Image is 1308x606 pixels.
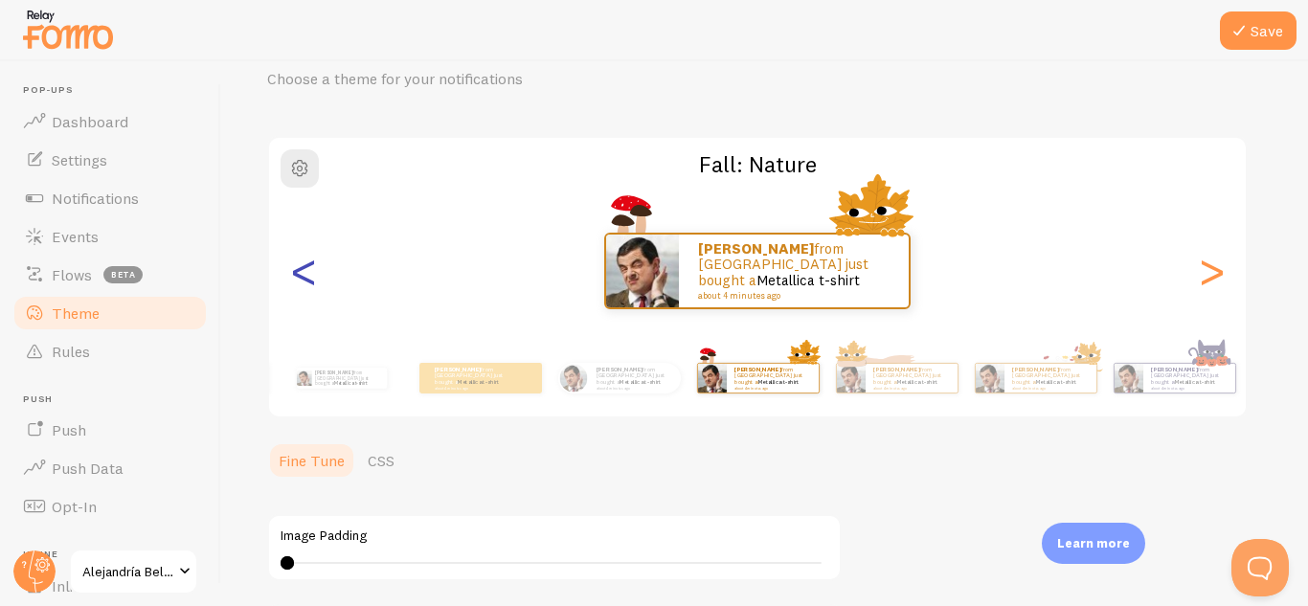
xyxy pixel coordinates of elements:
[1151,366,1228,390] p: from [GEOGRAPHIC_DATA] just bought a
[69,549,198,595] a: Alejandría Bella
[597,386,671,390] small: about 4 minutes ago
[1174,378,1215,386] a: Metallica t-shirt
[52,497,97,516] span: Opt-In
[873,386,948,390] small: about 4 minutes ago
[52,303,100,323] span: Theme
[52,420,86,439] span: Push
[11,217,209,256] a: Events
[11,294,209,332] a: Theme
[11,411,209,449] a: Push
[315,370,353,375] strong: [PERSON_NAME]
[597,366,673,390] p: from [GEOGRAPHIC_DATA] just bought a
[11,449,209,487] a: Push Data
[896,378,937,386] a: Metallica t-shirt
[1012,366,1058,373] strong: [PERSON_NAME]
[734,366,780,373] strong: [PERSON_NAME]
[435,366,511,390] p: from [GEOGRAPHIC_DATA] just bought a
[11,256,209,294] a: Flows beta
[11,332,209,370] a: Rules
[836,364,865,393] img: Fomo
[1151,386,1226,390] small: about 4 minutes ago
[267,441,356,480] a: Fine Tune
[734,366,811,390] p: from [GEOGRAPHIC_DATA] just bought a
[82,560,173,583] span: Alejandría Bella
[1057,534,1130,552] p: Learn more
[597,366,643,373] strong: [PERSON_NAME]
[975,364,1004,393] img: Fomo
[435,386,509,390] small: about 4 minutes ago
[697,364,726,393] img: Fomo
[52,150,107,169] span: Settings
[356,441,406,480] a: CSS
[458,378,499,386] a: Metallica t-shirt
[52,342,90,361] span: Rules
[606,235,679,307] img: Fomo
[52,112,128,131] span: Dashboard
[620,378,661,386] a: Metallica t-shirt
[1012,386,1087,390] small: about 4 minutes ago
[435,366,481,373] strong: [PERSON_NAME]
[11,487,209,526] a: Opt-In
[1035,378,1076,386] a: Metallica t-shirt
[296,370,311,386] img: Fomo
[757,378,799,386] a: Metallica t-shirt
[52,459,124,478] span: Push Data
[873,366,950,390] p: from [GEOGRAPHIC_DATA] just bought a
[103,266,143,283] span: beta
[52,227,99,246] span: Events
[269,149,1246,179] h2: Fall: Nature
[11,102,209,141] a: Dashboard
[1114,364,1142,393] img: Fomo
[873,366,919,373] strong: [PERSON_NAME]
[52,189,139,208] span: Notifications
[698,239,814,258] strong: [PERSON_NAME]
[315,368,379,389] p: from [GEOGRAPHIC_DATA] just bought a
[334,380,367,386] a: Metallica t-shirt
[734,386,809,390] small: about 4 minutes ago
[698,241,890,301] p: from [GEOGRAPHIC_DATA] just bought a
[20,5,116,54] img: fomo-relay-logo-orange.svg
[11,141,209,179] a: Settings
[267,68,727,90] p: Choose a theme for your notifications
[11,179,209,217] a: Notifications
[23,393,209,406] span: Push
[23,84,209,97] span: Pop-ups
[1151,366,1197,373] strong: [PERSON_NAME]
[559,364,587,392] img: Fomo
[756,271,860,289] a: Metallica t-shirt
[698,291,884,301] small: about 4 minutes ago
[1042,523,1145,564] div: Learn more
[1200,202,1223,340] div: Next slide
[292,202,315,340] div: Previous slide
[52,265,92,284] span: Flows
[1231,539,1289,596] iframe: Help Scout Beacon - Open
[281,527,828,545] label: Image Padding
[1012,366,1089,390] p: from [GEOGRAPHIC_DATA] just bought a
